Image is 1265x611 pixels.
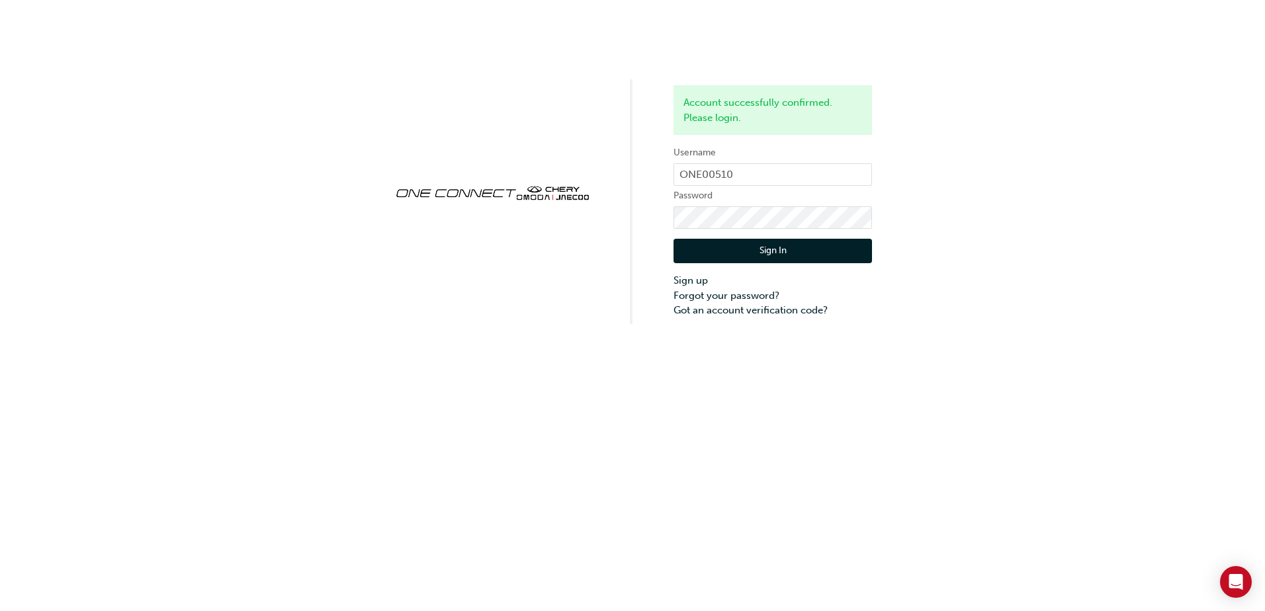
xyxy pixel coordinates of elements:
a: Sign up [674,273,872,288]
button: Sign In [674,239,872,264]
input: Username [674,163,872,186]
a: Got an account verification code? [674,303,872,318]
div: Account successfully confirmed. Please login. [674,85,872,135]
label: Password [674,188,872,204]
div: Open Intercom Messenger [1220,566,1252,598]
img: oneconnect [393,175,591,209]
a: Forgot your password? [674,288,872,304]
label: Username [674,145,872,161]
